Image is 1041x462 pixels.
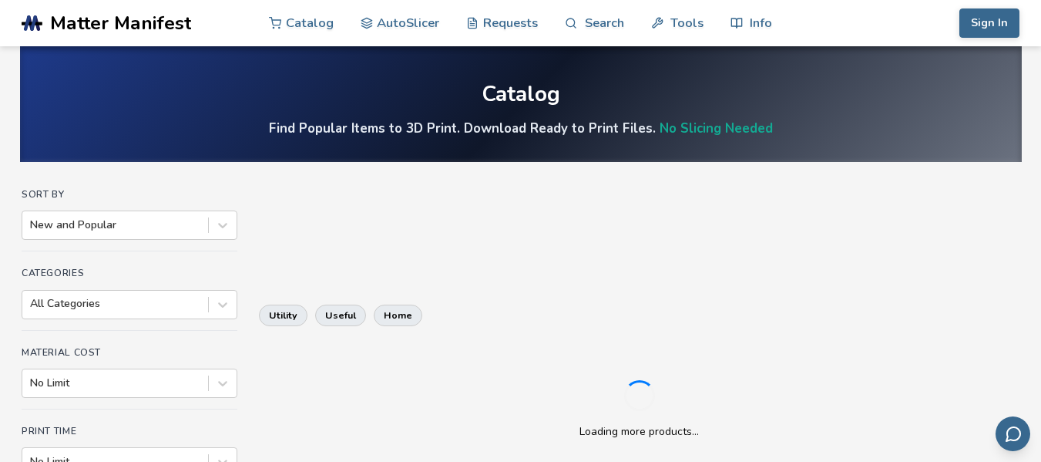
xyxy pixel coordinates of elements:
input: New and Popular [30,219,33,231]
h4: Material Cost [22,347,237,358]
h4: Find Popular Items to 3D Print. Download Ready to Print Files. [269,120,773,137]
input: No Limit [30,377,33,389]
div: Catalog [482,83,560,106]
p: Loading more products... [579,423,699,440]
button: useful [315,305,366,326]
h4: Sort By [22,189,237,200]
span: Matter Manifest [50,12,191,34]
h4: Categories [22,268,237,278]
button: Sign In [959,8,1019,38]
button: utility [259,305,307,326]
a: No Slicing Needed [660,120,773,137]
button: Send feedback via email [996,416,1030,451]
h4: Print Time [22,426,237,437]
input: All Categories [30,298,33,310]
button: home [374,305,422,326]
